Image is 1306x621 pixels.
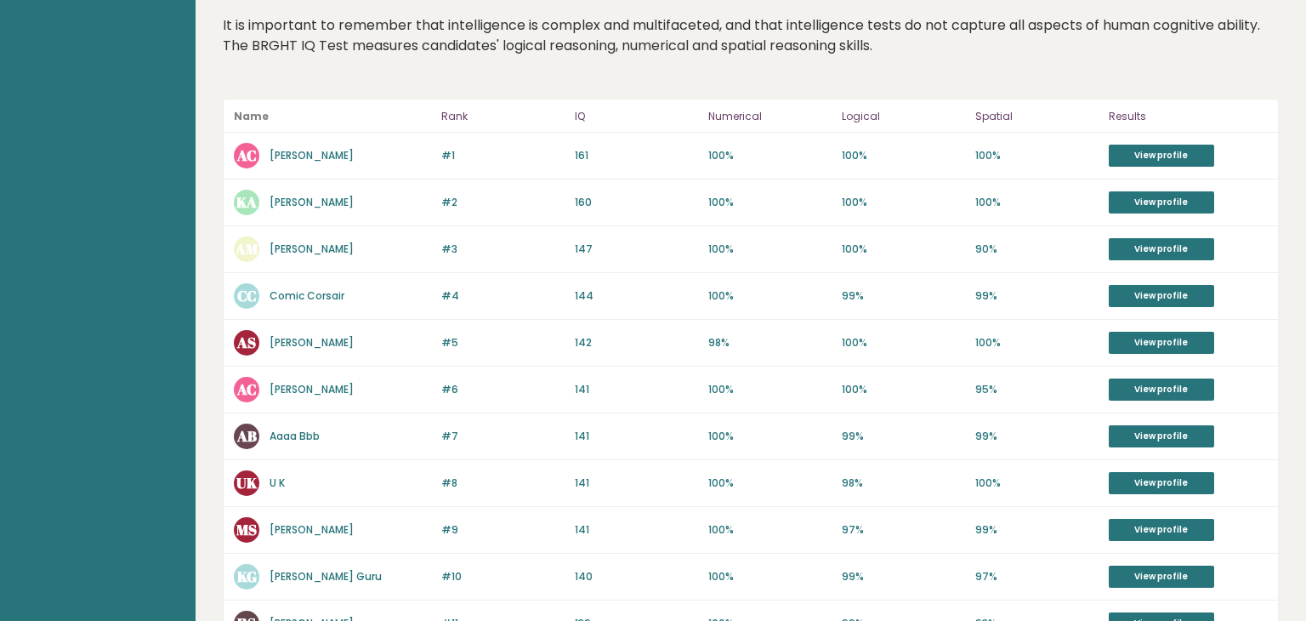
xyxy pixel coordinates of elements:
p: 100% [708,195,832,210]
p: Rank [441,106,565,127]
p: Results [1109,106,1268,127]
p: #8 [441,476,565,491]
p: #9 [441,522,565,538]
p: 98% [708,335,832,350]
text: AM [235,239,258,259]
p: 99% [975,522,1099,538]
p: 100% [708,288,832,304]
a: View profile [1109,566,1214,588]
p: #10 [441,569,565,584]
text: MS [236,520,257,539]
p: #2 [441,195,565,210]
p: 100% [708,242,832,257]
p: 142 [575,335,698,350]
p: Logical [842,106,965,127]
a: [PERSON_NAME] [270,195,354,209]
text: AS [236,333,256,352]
a: Comic Corsair [270,288,344,303]
p: 147 [575,242,698,257]
a: [PERSON_NAME] [270,382,354,396]
p: 160 [575,195,698,210]
p: 100% [708,148,832,163]
p: Numerical [708,106,832,127]
p: 100% [708,382,832,397]
p: 99% [975,288,1099,304]
a: [PERSON_NAME] [270,522,354,537]
a: View profile [1109,425,1214,447]
text: CC [237,286,257,305]
p: 100% [708,522,832,538]
p: 100% [975,195,1099,210]
a: View profile [1109,379,1214,401]
a: View profile [1109,191,1214,214]
p: 100% [842,382,965,397]
p: 99% [975,429,1099,444]
p: 90% [975,242,1099,257]
p: Spatial [975,106,1099,127]
p: 95% [975,382,1099,397]
text: UK [236,473,258,493]
p: #4 [441,288,565,304]
p: 100% [975,148,1099,163]
a: View profile [1109,145,1214,167]
p: 99% [842,288,965,304]
p: 100% [975,476,1099,491]
p: #3 [441,242,565,257]
p: 140 [575,569,698,584]
p: 98% [842,476,965,491]
text: AB [236,426,257,446]
a: [PERSON_NAME] Guru [270,569,382,584]
p: IQ [575,106,698,127]
a: View profile [1109,285,1214,307]
p: 100% [842,242,965,257]
text: KA [236,192,257,212]
p: 141 [575,476,698,491]
text: KG [237,567,257,586]
a: View profile [1109,472,1214,494]
p: 100% [708,429,832,444]
a: [PERSON_NAME] [270,148,354,162]
a: [PERSON_NAME] [270,242,354,256]
p: 100% [842,335,965,350]
p: 100% [842,148,965,163]
p: #6 [441,382,565,397]
p: 141 [575,522,698,538]
p: 100% [708,476,832,491]
p: 141 [575,382,698,397]
p: 97% [842,522,965,538]
text: AC [236,145,257,165]
p: #1 [441,148,565,163]
a: U K [270,476,285,490]
a: Aaaa Bbb [270,429,320,443]
p: 99% [842,569,965,584]
p: 161 [575,148,698,163]
text: AC [236,379,257,399]
p: 100% [842,195,965,210]
p: #7 [441,429,565,444]
a: [PERSON_NAME] [270,335,354,350]
a: View profile [1109,238,1214,260]
p: 100% [975,335,1099,350]
a: View profile [1109,519,1214,541]
p: 100% [708,569,832,584]
b: Name [234,109,269,123]
p: 141 [575,429,698,444]
p: 144 [575,288,698,304]
p: 99% [842,429,965,444]
p: #5 [441,335,565,350]
p: 97% [975,569,1099,584]
a: View profile [1109,332,1214,354]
